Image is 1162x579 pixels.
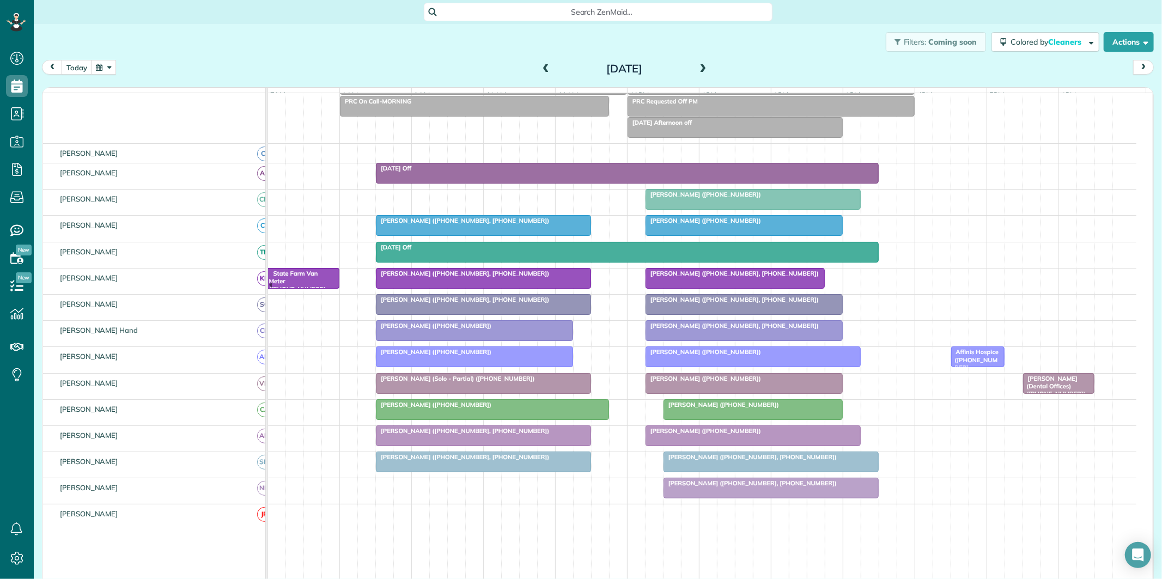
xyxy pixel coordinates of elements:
[375,243,412,251] span: [DATE] Off
[58,194,120,203] span: [PERSON_NAME]
[627,119,692,126] span: [DATE] Afternoon off
[645,217,762,224] span: [PERSON_NAME] ([PHONE_NUMBER])
[645,191,762,198] span: [PERSON_NAME] ([PHONE_NUMBER])
[987,90,1006,99] span: 5pm
[257,245,272,260] span: TM
[16,245,32,255] span: New
[257,507,272,522] span: JP
[58,457,120,466] span: [PERSON_NAME]
[257,218,272,233] span: CT
[1125,542,1151,568] div: Open Intercom Messenger
[375,296,550,303] span: [PERSON_NAME] ([PHONE_NUMBER], [PHONE_NUMBER])
[257,166,272,181] span: AR
[556,90,580,99] span: 11am
[58,300,120,308] span: [PERSON_NAME]
[1104,32,1154,52] button: Actions
[375,375,536,382] span: [PERSON_NAME] (Solo - Partial) ([PHONE_NUMBER])
[699,90,719,99] span: 1pm
[843,90,862,99] span: 3pm
[257,297,272,312] span: SC
[645,322,819,330] span: [PERSON_NAME] ([PHONE_NUMBER], [PHONE_NUMBER])
[42,60,63,75] button: prev
[257,455,272,470] span: SM
[628,90,651,99] span: 12pm
[257,376,272,391] span: VM
[1133,60,1154,75] button: next
[928,37,977,47] span: Coming soon
[268,90,288,99] span: 7am
[915,90,934,99] span: 4pm
[62,60,92,75] button: today
[58,221,120,229] span: [PERSON_NAME]
[340,90,360,99] span: 8am
[484,90,508,99] span: 10am
[375,401,492,409] span: [PERSON_NAME] ([PHONE_NUMBER])
[257,147,272,161] span: CJ
[375,217,550,224] span: [PERSON_NAME] ([PHONE_NUMBER], [PHONE_NUMBER])
[1023,375,1086,398] span: [PERSON_NAME] (Dental Offices) ([PHONE_NUMBER])
[257,192,272,207] span: CM
[257,324,272,338] span: CH
[771,90,790,99] span: 2pm
[663,401,780,409] span: [PERSON_NAME] ([PHONE_NUMBER])
[257,429,272,443] span: AH
[58,326,140,334] span: [PERSON_NAME] Hand
[645,348,762,356] span: [PERSON_NAME] ([PHONE_NUMBER])
[951,348,1000,387] span: Affinis Hospice ([PHONE_NUMBER], [PHONE_NUMBER])
[268,270,327,301] span: State Farm Van Meter ([PHONE_NUMBER], [PHONE_NUMBER])
[375,453,550,461] span: [PERSON_NAME] ([PHONE_NUMBER], [PHONE_NUMBER])
[663,479,837,487] span: [PERSON_NAME] ([PHONE_NUMBER], [PHONE_NUMBER])
[58,273,120,282] span: [PERSON_NAME]
[339,97,412,105] span: PRC On Call-MORNING
[645,427,762,435] span: [PERSON_NAME] ([PHONE_NUMBER])
[257,481,272,496] span: ND
[58,483,120,492] span: [PERSON_NAME]
[58,352,120,361] span: [PERSON_NAME]
[1011,37,1085,47] span: Colored by
[645,296,819,303] span: [PERSON_NAME] ([PHONE_NUMBER], [PHONE_NUMBER])
[257,271,272,286] span: KD
[412,90,432,99] span: 9am
[58,405,120,413] span: [PERSON_NAME]
[1048,37,1083,47] span: Cleaners
[375,164,412,172] span: [DATE] Off
[58,149,120,157] span: [PERSON_NAME]
[645,375,762,382] span: [PERSON_NAME] ([PHONE_NUMBER])
[58,431,120,440] span: [PERSON_NAME]
[375,270,550,277] span: [PERSON_NAME] ([PHONE_NUMBER], [PHONE_NUMBER])
[58,168,120,177] span: [PERSON_NAME]
[991,32,1099,52] button: Colored byCleaners
[556,63,692,75] h2: [DATE]
[257,350,272,364] span: AM
[58,509,120,518] span: [PERSON_NAME]
[257,403,272,417] span: CA
[375,322,492,330] span: [PERSON_NAME] ([PHONE_NUMBER])
[16,272,32,283] span: New
[627,97,698,105] span: PRC Requested Off PM
[663,453,837,461] span: [PERSON_NAME] ([PHONE_NUMBER], [PHONE_NUMBER])
[1059,90,1078,99] span: 6pm
[904,37,927,47] span: Filters:
[375,427,550,435] span: [PERSON_NAME] ([PHONE_NUMBER], [PHONE_NUMBER])
[58,247,120,256] span: [PERSON_NAME]
[375,348,492,356] span: [PERSON_NAME] ([PHONE_NUMBER])
[645,270,819,277] span: [PERSON_NAME] ([PHONE_NUMBER], [PHONE_NUMBER])
[58,379,120,387] span: [PERSON_NAME]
